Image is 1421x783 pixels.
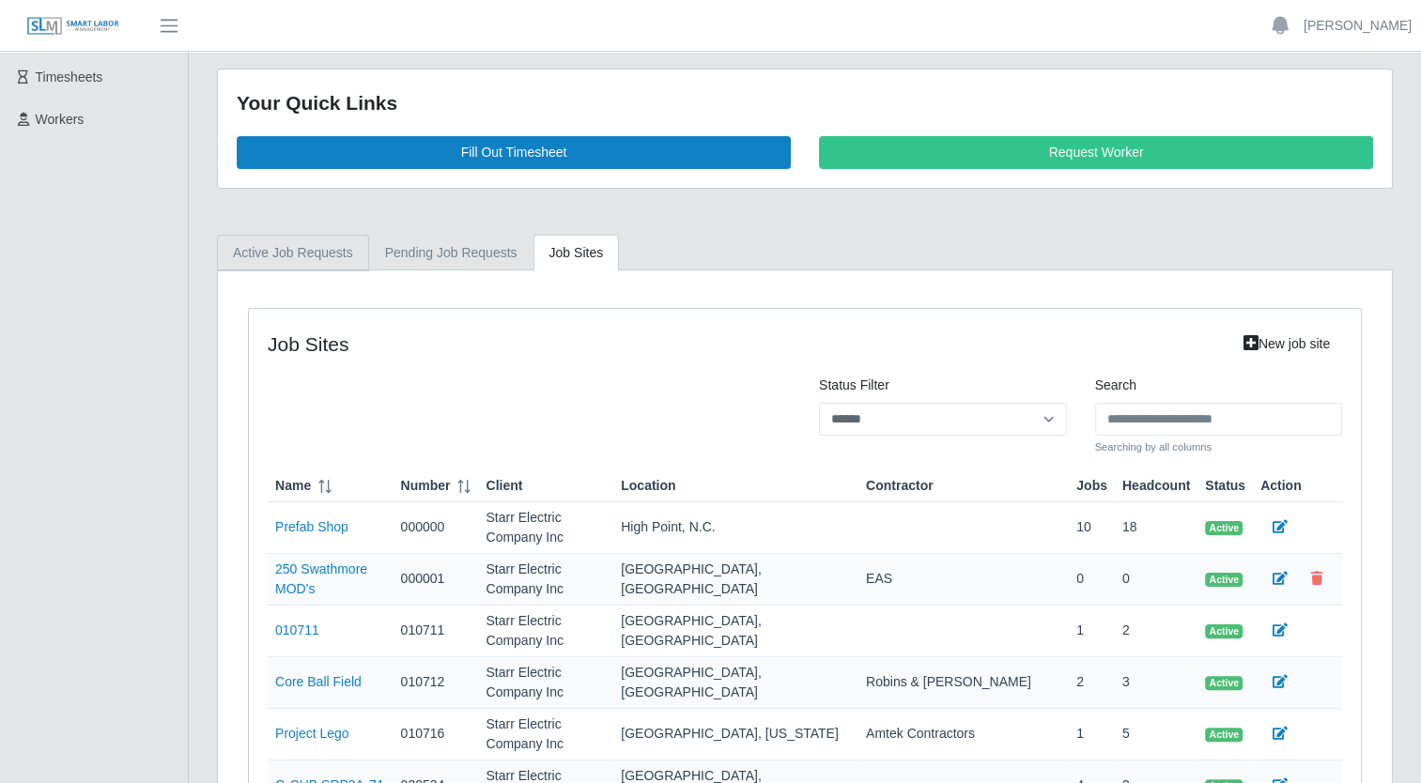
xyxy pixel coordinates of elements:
[237,136,791,169] a: Fill Out Timesheet
[1095,376,1136,395] label: Search
[26,16,120,37] img: SLM Logo
[866,476,934,496] span: Contractor
[36,69,103,84] span: Timesheets
[1069,657,1115,709] td: 2
[275,674,362,689] a: Core Ball Field
[819,136,1373,169] a: Request Worker
[613,657,858,709] td: [GEOGRAPHIC_DATA], [GEOGRAPHIC_DATA]
[478,657,613,709] td: Starr Electric Company Inc
[275,519,348,534] a: Prefab Shop
[369,235,533,271] a: Pending Job Requests
[394,502,479,554] td: 000000
[613,554,858,606] td: [GEOGRAPHIC_DATA], [GEOGRAPHIC_DATA]
[1069,606,1115,657] td: 1
[36,112,85,127] span: Workers
[1115,657,1197,709] td: 3
[275,622,319,637] a: 010711
[268,332,1067,356] h4: job sites
[1115,606,1197,657] td: 2
[478,554,613,606] td: Starr Electric Company Inc
[613,709,858,760] td: [GEOGRAPHIC_DATA], [US_STATE]
[858,657,1069,709] td: Robins & [PERSON_NAME]
[1304,16,1412,36] a: [PERSON_NAME]
[275,726,349,741] a: Project Lego
[394,606,479,657] td: 010711
[1122,476,1190,496] span: Headcount
[858,554,1069,606] td: EAS
[1115,502,1197,554] td: 18
[237,88,1373,118] div: Your Quick Links
[394,709,479,760] td: 010716
[1231,328,1342,361] a: New job site
[478,709,613,760] td: Starr Electric Company Inc
[1095,439,1343,455] small: Searching by all columns
[1115,554,1197,606] td: 0
[217,235,369,271] a: Active Job Requests
[1260,476,1302,496] span: Action
[1205,521,1243,536] span: Active
[1205,728,1243,743] span: Active
[394,554,479,606] td: 000001
[1205,476,1245,496] span: Status
[486,476,522,496] span: Client
[1205,573,1243,588] span: Active
[1115,709,1197,760] td: 5
[819,376,889,395] label: Status Filter
[1205,624,1243,639] span: Active
[275,476,311,496] span: Name
[858,709,1069,760] td: Amtek Contractors
[478,502,613,554] td: Starr Electric Company Inc
[394,657,479,709] td: 010712
[478,606,613,657] td: Starr Electric Company Inc
[533,235,620,271] a: job sites
[1069,554,1115,606] td: 0
[1076,476,1107,496] span: Jobs
[401,476,451,496] span: Number
[275,561,367,596] a: 250 Swathmore MOD's
[613,502,858,554] td: High Point, N.C.
[1069,502,1115,554] td: 10
[613,606,858,657] td: [GEOGRAPHIC_DATA], [GEOGRAPHIC_DATA]
[1205,676,1243,691] span: Active
[621,476,675,496] span: Location
[1069,709,1115,760] td: 1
